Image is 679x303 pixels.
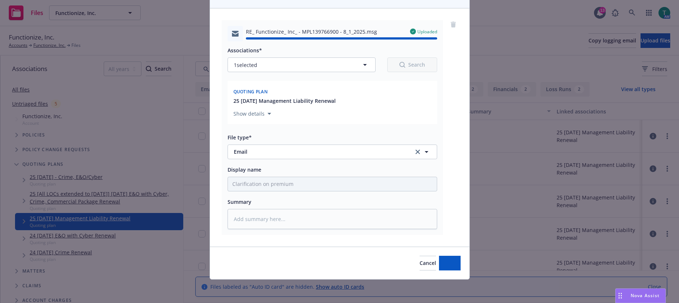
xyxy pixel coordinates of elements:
span: Uploaded [417,29,437,35]
div: Drag to move [616,289,625,303]
input: Add display name here... [228,177,437,191]
span: Quoting plan [233,89,268,95]
button: 1selected [228,57,376,72]
span: Associations* [228,47,262,54]
button: 25 [DATE] Management Liability Renewal [233,97,336,105]
span: File type* [228,134,252,141]
span: Summary [228,198,251,205]
button: Cancel [420,256,436,270]
span: Display name [228,166,261,173]
button: Nova Assist [615,288,666,303]
span: RE_ Functionize_ Inc_ - MPL139766900 - 8_1_2025.msg [246,28,377,35]
span: Add files [439,259,461,266]
span: Cancel [420,259,436,266]
button: Emailclear selection [228,145,437,159]
span: Email [234,148,403,156]
button: Add files [439,256,461,270]
button: Show details [230,109,274,118]
a: clear selection [413,147,422,156]
a: remove [449,20,458,29]
span: 1 selected [234,61,257,69]
span: Nova Assist [631,292,660,299]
